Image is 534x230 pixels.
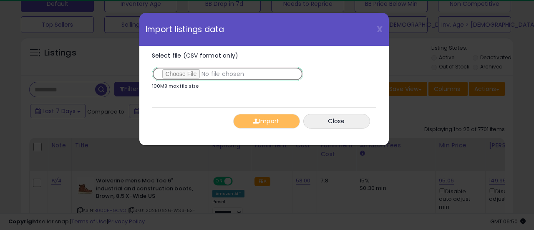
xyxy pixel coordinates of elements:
[233,114,300,129] button: Import
[377,23,383,35] span: X
[303,114,370,129] button: Close
[152,84,199,88] p: 100MB max file size
[152,51,239,60] span: Select file (CSV format only)
[146,25,224,33] span: Import listings data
